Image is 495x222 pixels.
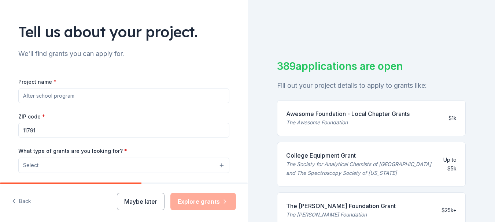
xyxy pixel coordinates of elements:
div: $1k [448,114,457,123]
div: College Equipment Grant [286,151,437,160]
label: What type of grants are you looking for? [18,147,127,155]
div: Tell us about your project. [18,22,229,42]
div: The [PERSON_NAME] Foundation [286,210,396,219]
button: Select [18,158,229,173]
div: $25k+ [442,206,457,215]
label: ZIP code [18,113,45,120]
div: We'll find grants you can apply for. [18,48,229,60]
div: The Society for Analytical Chemists of [GEOGRAPHIC_DATA] and The Spectroscopy Society of [US_STATE] [286,160,437,177]
div: The Awesome Foundation [286,118,410,127]
div: Awesome Foundation - Local Chapter Grants [286,109,410,118]
input: 12345 (U.S. only) [18,123,229,138]
input: After school program [18,89,229,103]
button: Back [12,194,31,209]
div: The [PERSON_NAME] Foundation Grant [286,202,396,210]
div: Fill out your project details to apply to grants like: [277,80,466,91]
span: Select [23,161,38,170]
button: Maybe later [117,193,165,210]
div: 389 applications are open [277,59,466,74]
label: Project name [18,78,56,86]
label: What is your project about? [18,182,94,189]
div: Up to $5k [443,155,457,173]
